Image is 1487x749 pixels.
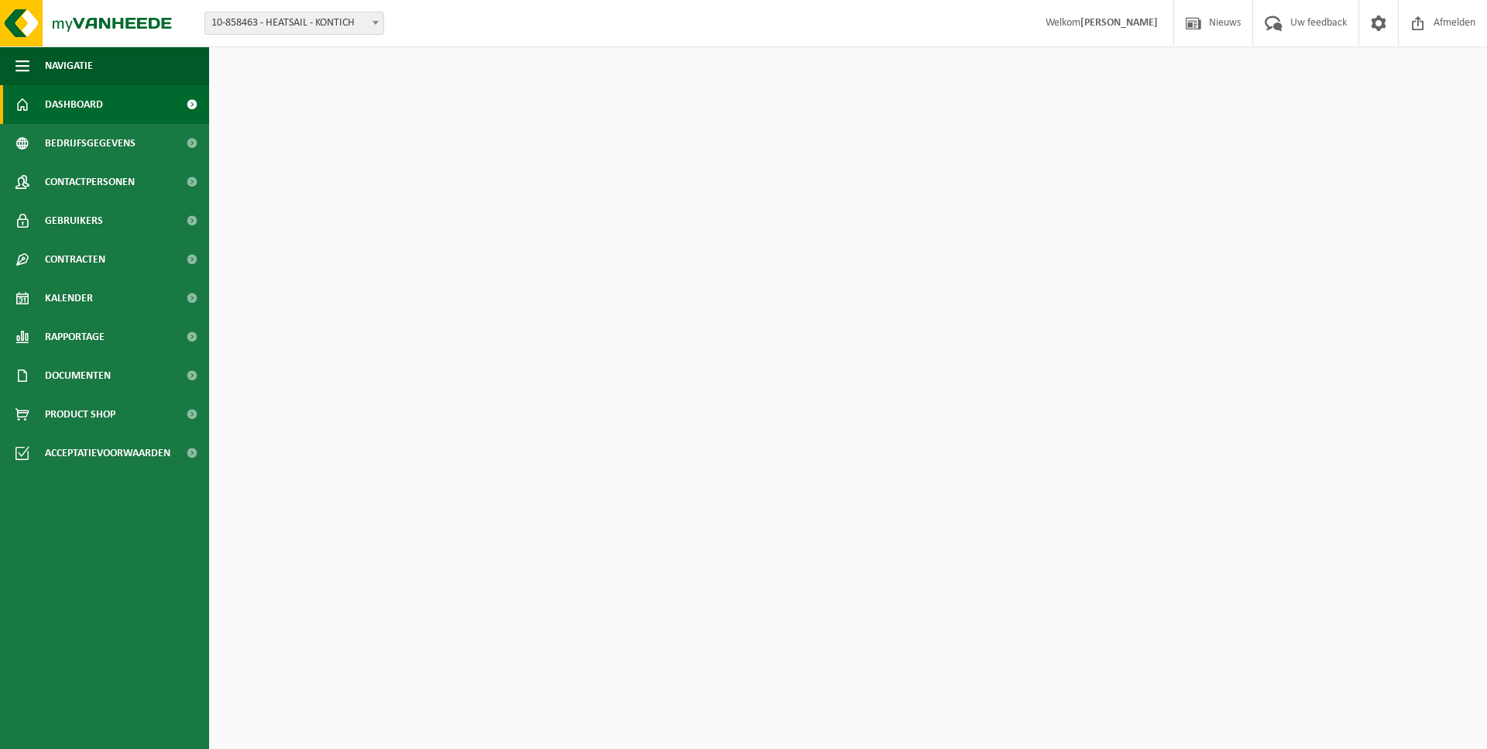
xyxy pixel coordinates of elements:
[45,124,136,163] span: Bedrijfsgegevens
[45,240,105,279] span: Contracten
[45,395,115,434] span: Product Shop
[1080,17,1158,29] strong: [PERSON_NAME]
[205,12,383,34] span: 10-858463 - HEATSAIL - KONTICH
[45,85,103,124] span: Dashboard
[45,163,135,201] span: Contactpersonen
[45,434,170,472] span: Acceptatievoorwaarden
[45,279,93,318] span: Kalender
[45,46,93,85] span: Navigatie
[45,356,111,395] span: Documenten
[45,318,105,356] span: Rapportage
[45,201,103,240] span: Gebruikers
[204,12,384,35] span: 10-858463 - HEATSAIL - KONTICH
